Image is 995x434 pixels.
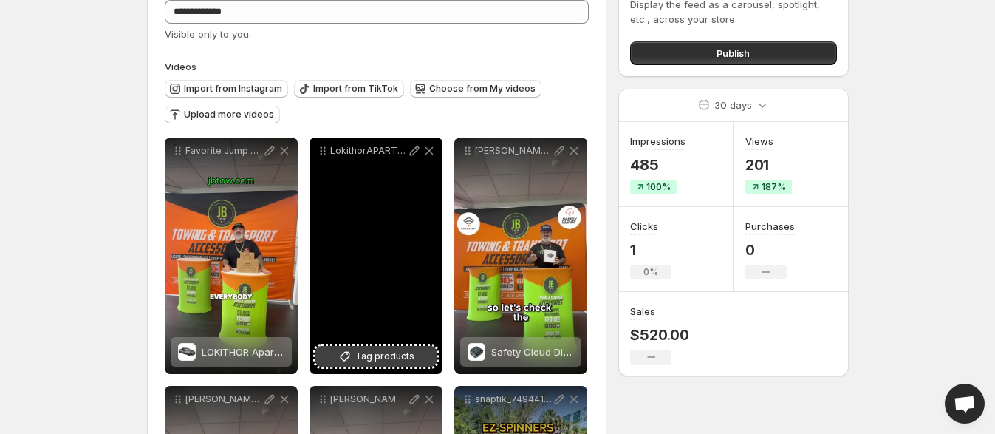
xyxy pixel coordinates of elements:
[745,241,795,259] p: 0
[630,326,689,344] p: $520.00
[202,346,509,358] span: LOKITHOR ApartX Jump Starter (DOES NOT COME WITH BATTERY)
[184,109,274,121] span: Upload more videos
[745,156,792,174] p: 201
[313,83,398,95] span: Import from TikTok
[310,138,442,374] div: LokithorAPARTX Featuring a removable rechargeable 4000A battery this beast is the ultimate multi-...
[165,106,280,123] button: Upload more videos
[330,393,407,405] p: [PERSON_NAME] Alert - Shorts 1
[165,138,298,374] div: Favorite Jump Box Easy The Lokithor is hands-down the BEST People ask me all the time what I usea...
[630,156,685,174] p: 485
[491,346,658,358] span: Safety Cloud Digital Alerting Service
[630,219,658,234] h3: Clicks
[762,181,786,193] span: 187%
[945,384,985,424] a: Open chat
[745,219,795,234] h3: Purchases
[475,393,552,405] p: snaptik_7494419291031407918
[178,343,196,361] img: LOKITHOR ApartX Jump Starter (DOES NOT COME WITH BATTERY)
[185,145,262,157] p: Favorite Jump Box Easy The Lokithor is hands-down the BEST People ask me all the time what I usea...
[165,80,288,98] button: Import from Instagram
[630,241,671,259] p: 1
[429,83,536,95] span: Choose from My videos
[643,266,658,278] span: 0%
[717,46,750,61] span: Publish
[410,80,541,98] button: Choose from My videos
[165,28,251,40] span: Visible only to you.
[646,181,671,193] span: 100%
[330,145,407,157] p: LokithorAPARTX Featuring a removable rechargeable 4000A battery this beast is the ultimate multi-...
[630,134,685,149] h3: Impressions
[185,393,262,405] p: [PERSON_NAME] Alert - Shorts 2
[454,138,587,374] div: [PERSON_NAME] Alert - Shorts 3Safety Cloud Digital Alerting ServiceSafety Cloud Digital Alerting ...
[630,304,655,319] h3: Sales
[184,83,282,95] span: Import from Instagram
[745,134,773,149] h3: Views
[294,80,404,98] button: Import from TikTok
[468,343,485,361] img: Safety Cloud Digital Alerting Service
[315,346,437,367] button: Tag products
[165,61,196,72] span: Videos
[630,41,836,65] button: Publish
[714,98,752,112] p: 30 days
[355,349,414,364] span: Tag products
[475,145,552,157] p: [PERSON_NAME] Alert - Shorts 3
